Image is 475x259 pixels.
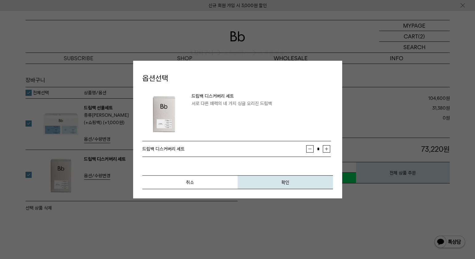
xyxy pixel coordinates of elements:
span: 취소 [186,180,194,185]
p: 드립백 디스커버리 세트 [192,92,333,100]
span: 확인 [281,180,289,185]
button: 감소 [306,145,314,153]
h4: 옵션선택 [142,73,333,83]
span: 드립백 디스커버리 세트 [142,146,185,152]
img: 드립백 디스커버리 세트 [142,92,185,135]
button: 확인 [238,175,333,189]
button: 증가 [323,145,330,153]
button: 취소 [142,175,238,189]
p: 서로 다른 매력의 네 가지 싱글 오리진 드립백 [192,100,333,107]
